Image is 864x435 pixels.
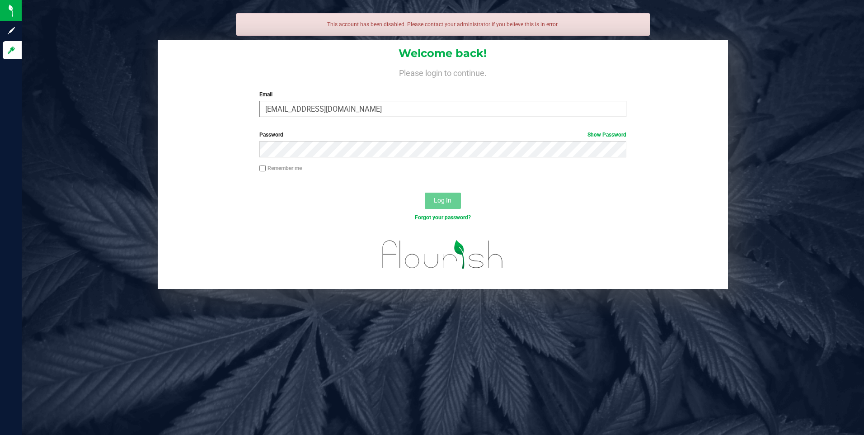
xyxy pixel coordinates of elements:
label: Email [259,90,626,99]
h4: Please login to continue. [158,67,728,78]
a: Forgot your password? [415,214,471,221]
a: Show Password [587,132,626,138]
div: This account has been disabled. Please contact your administrator if you believe this is in error. [236,13,650,36]
inline-svg: Sign up [7,26,16,35]
span: Password [259,132,283,138]
span: Log In [434,197,451,204]
h1: Welcome back! [158,47,728,59]
img: flourish_logo.svg [371,232,514,278]
label: Remember me [259,164,302,172]
button: Log In [425,193,461,209]
input: Remember me [259,165,266,171]
inline-svg: Log in [7,46,16,55]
